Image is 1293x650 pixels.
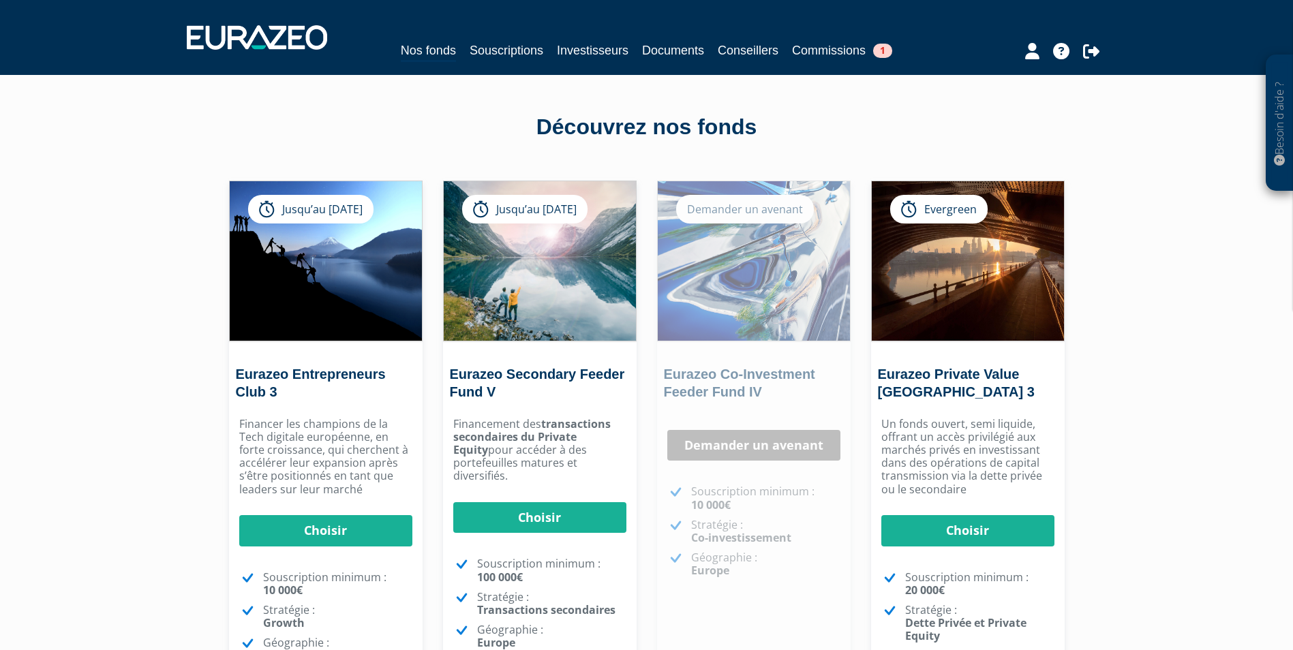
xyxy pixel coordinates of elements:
[1272,62,1288,185] p: Besoin d'aide ?
[905,583,945,598] strong: 20 000€
[230,181,422,341] img: Eurazeo Entrepreneurs Club 3
[477,570,523,585] strong: 100 000€
[664,367,815,399] a: Eurazeo Co-Investment Feeder Fund IV
[477,557,626,583] p: Souscription minimum :
[263,583,303,598] strong: 10 000€
[557,41,628,60] a: Investisseurs
[263,615,305,630] strong: Growth
[658,181,850,341] img: Eurazeo Co-Investment Feeder Fund IV
[444,181,636,341] img: Eurazeo Secondary Feeder Fund V
[905,571,1054,597] p: Souscription minimum :
[872,181,1064,341] img: Eurazeo Private Value Europe 3
[477,635,515,650] strong: Europe
[691,530,791,545] strong: Co-investissement
[691,519,840,544] p: Stratégie :
[792,41,892,60] a: Commissions1
[881,418,1054,496] p: Un fonds ouvert, semi liquide, offrant un accès privilégié aux marchés privés en investissant dan...
[718,41,778,60] a: Conseillers
[477,591,626,617] p: Stratégie :
[453,416,611,457] strong: transactions secondaires du Private Equity
[248,195,374,223] div: Jusqu’au [DATE]
[890,195,988,223] div: Evergreen
[477,602,615,617] strong: Transactions secondaires
[691,551,840,577] p: Géographie :
[470,41,543,60] a: Souscriptions
[239,418,412,496] p: Financer les champions de la Tech digitale européenne, en forte croissance, qui cherchent à accél...
[667,430,840,461] a: Demander un avenant
[239,515,412,546] a: Choisir
[401,41,456,62] a: Nos fonds
[258,112,1035,143] div: Découvrez nos fonds
[462,195,588,223] div: Jusqu’au [DATE]
[450,367,625,399] a: Eurazeo Secondary Feeder Fund V
[642,41,704,60] a: Documents
[873,44,892,58] span: 1
[236,367,386,399] a: Eurazeo Entrepreneurs Club 3
[187,25,327,50] img: 1732889491-logotype_eurazeo_blanc_rvb.png
[676,195,814,223] div: Demander un avenant
[263,604,412,630] p: Stratégie :
[453,418,626,483] p: Financement des pour accéder à des portefeuilles matures et diversifiés.
[453,502,626,533] a: Choisir
[691,485,840,511] p: Souscription minimum :
[691,563,729,578] strong: Europe
[477,623,626,649] p: Géographie :
[691,497,731,512] strong: 10 000€
[881,515,1054,546] a: Choisir
[905,604,1054,643] p: Stratégie :
[263,571,412,597] p: Souscription minimum :
[905,615,1026,643] strong: Dette Privée et Private Equity
[878,367,1035,399] a: Eurazeo Private Value [GEOGRAPHIC_DATA] 3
